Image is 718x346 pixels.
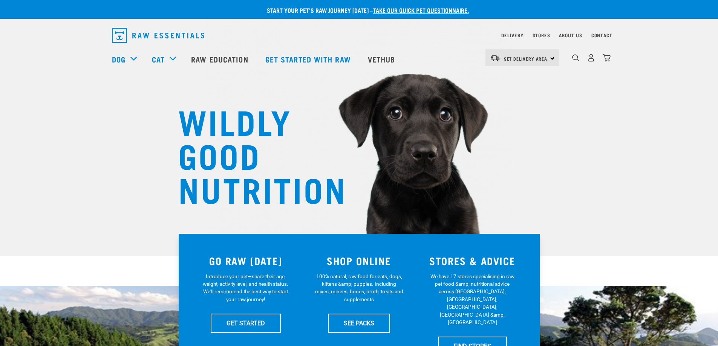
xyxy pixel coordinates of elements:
[559,34,582,37] a: About Us
[587,54,595,62] img: user.png
[258,44,360,74] a: Get started with Raw
[533,34,550,37] a: Stores
[591,34,612,37] a: Contact
[194,255,298,267] h3: GO RAW [DATE]
[490,55,500,61] img: van-moving.png
[328,314,390,332] a: SEE PACKS
[603,54,611,62] img: home-icon@2x.png
[184,44,257,74] a: Raw Education
[112,53,126,65] a: Dog
[360,44,405,74] a: Vethub
[112,28,204,43] img: Raw Essentials Logo
[211,314,281,332] a: GET STARTED
[428,273,517,326] p: We have 17 stores specialising in raw pet food &amp; nutritional advice across [GEOGRAPHIC_DATA],...
[501,34,523,37] a: Delivery
[373,8,469,12] a: take our quick pet questionnaire.
[106,25,612,46] nav: dropdown navigation
[572,54,579,61] img: home-icon-1@2x.png
[420,255,525,267] h3: STORES & ADVICE
[178,104,329,205] h1: WILDLY GOOD NUTRITION
[307,255,411,267] h3: SHOP ONLINE
[504,57,548,60] span: Set Delivery Area
[201,273,290,303] p: Introduce your pet—share their age, weight, activity level, and health status. We'll recommend th...
[152,53,165,65] a: Cat
[315,273,403,303] p: 100% natural, raw food for cats, dogs, kittens &amp; puppies. Including mixes, minces, bones, bro...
